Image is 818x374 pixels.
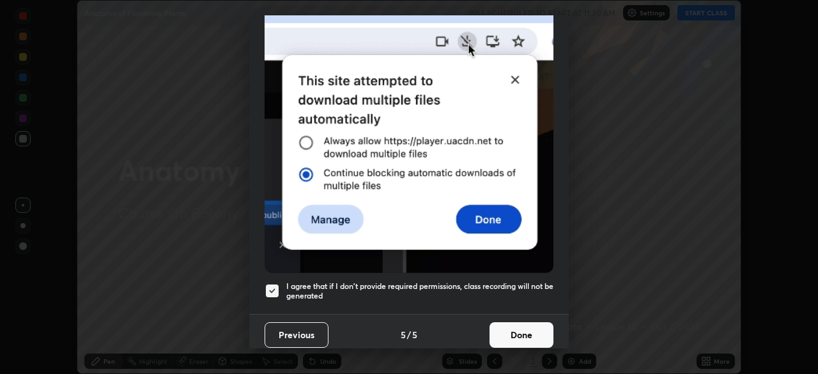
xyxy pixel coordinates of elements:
button: Done [490,322,553,348]
h4: 5 [412,328,417,341]
h5: I agree that if I don't provide required permissions, class recording will not be generated [286,281,553,301]
h4: / [407,328,411,341]
button: Previous [265,322,328,348]
h4: 5 [401,328,406,341]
